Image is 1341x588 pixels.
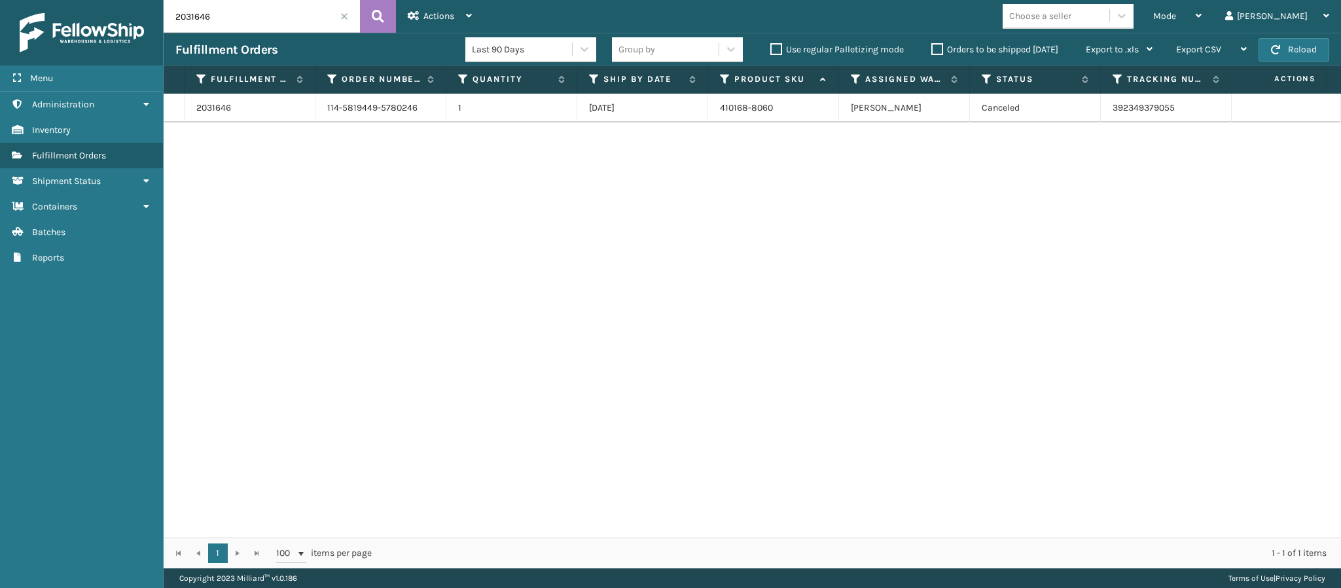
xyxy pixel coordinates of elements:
[32,227,65,238] span: Batches
[175,42,277,58] h3: Fulfillment Orders
[1228,568,1325,588] div: |
[1233,68,1324,90] span: Actions
[211,73,290,85] label: Fulfillment Order Id
[734,73,814,85] label: Product SKU
[996,73,1075,85] label: Status
[32,252,64,263] span: Reports
[446,94,577,122] td: 1
[839,94,970,122] td: [PERSON_NAME]
[472,43,573,56] div: Last 90 Days
[1259,38,1329,62] button: Reload
[315,94,446,122] td: 114-5819449-5780246
[618,43,655,56] div: Group by
[208,543,228,563] a: 1
[577,94,708,122] td: [DATE]
[1176,44,1221,55] span: Export CSV
[20,13,144,52] img: logo
[32,124,71,136] span: Inventory
[30,73,53,84] span: Menu
[1086,44,1139,55] span: Export to .xls
[770,44,904,55] label: Use regular Palletizing mode
[1009,9,1071,23] div: Choose a seller
[1228,574,1274,583] a: Terms of Use
[1113,102,1175,113] a: 392349379055
[1276,574,1325,583] a: Privacy Policy
[342,73,421,85] label: Order Number
[603,73,683,85] label: Ship By Date
[276,543,372,563] span: items per page
[32,99,94,110] span: Administration
[32,175,101,187] span: Shipment Status
[196,101,231,115] a: 2031646
[32,150,106,161] span: Fulfillment Orders
[1127,73,1206,85] label: Tracking Number
[32,201,77,212] span: Containers
[276,547,296,560] span: 100
[179,568,297,588] p: Copyright 2023 Milliard™ v 1.0.186
[865,73,944,85] label: Assigned Warehouse
[1153,10,1176,22] span: Mode
[423,10,454,22] span: Actions
[720,102,773,113] a: 410168-8060
[970,94,1101,122] td: Canceled
[931,44,1058,55] label: Orders to be shipped [DATE]
[473,73,552,85] label: Quantity
[390,547,1327,560] div: 1 - 1 of 1 items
